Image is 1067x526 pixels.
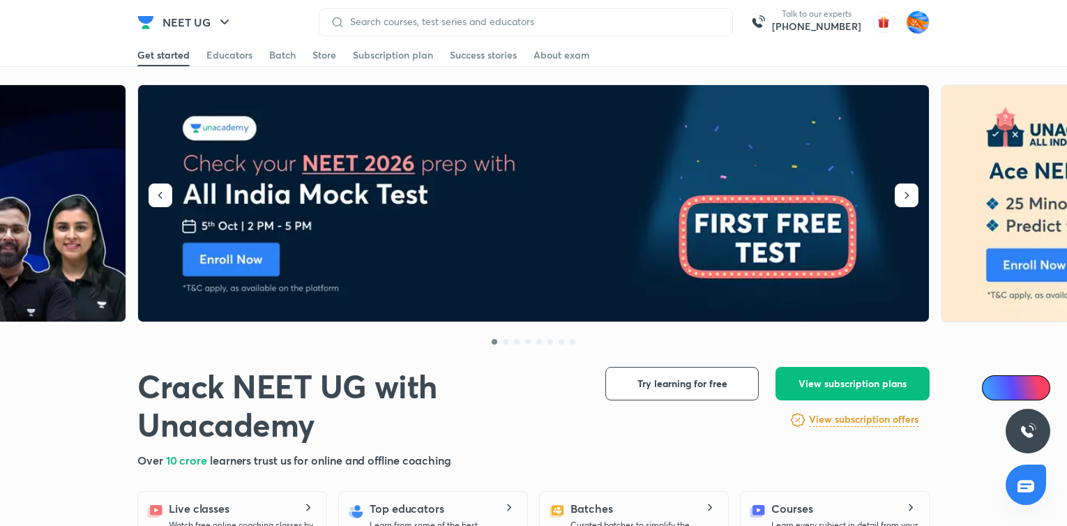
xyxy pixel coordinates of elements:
h5: Batches [570,500,612,517]
img: Icon [990,382,1001,393]
span: Ai Doubts [1005,382,1042,393]
a: Get started [137,44,190,66]
div: Success stories [450,48,517,62]
div: Store [312,48,336,62]
div: Get started [137,48,190,62]
div: Batch [269,48,296,62]
p: Talk to our experts [772,8,861,20]
a: Ai Doubts [982,375,1050,400]
span: learners trust us for online and offline coaching [210,453,451,467]
span: Try learning for free [637,377,727,391]
div: Subscription plan [353,48,433,62]
a: [PHONE_NUMBER] [772,20,861,33]
div: Educators [206,48,252,62]
img: Adithya MA [906,10,930,34]
h1: Crack NEET UG with Unacademy [137,367,583,444]
a: Store [312,44,336,66]
span: 10 crore [166,453,210,467]
a: Educators [206,44,252,66]
a: About exam [533,44,590,66]
img: avatar [872,11,895,33]
h5: Live classes [169,500,229,517]
button: View subscription plans [775,367,930,400]
h6: View subscription offers [809,412,918,427]
a: View subscription offers [809,412,918,428]
img: Company Logo [137,14,154,31]
div: About exam [533,48,590,62]
button: Try learning for free [605,367,759,400]
a: Batch [269,44,296,66]
a: Subscription plan [353,44,433,66]
button: NEET UG [154,8,241,36]
img: ttu [1020,423,1036,439]
a: Success stories [450,44,517,66]
span: View subscription plans [799,377,907,391]
img: call-us [744,8,772,36]
h5: Top educators [370,500,444,517]
span: Over [137,453,166,467]
input: Search courses, test series and educators [345,16,721,27]
h5: Courses [771,500,812,517]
